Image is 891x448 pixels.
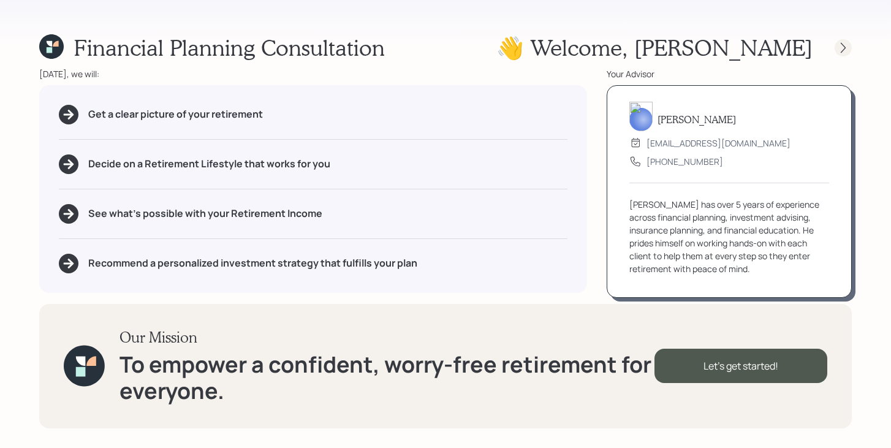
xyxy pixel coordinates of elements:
h5: See what's possible with your Retirement Income [88,208,322,219]
div: [EMAIL_ADDRESS][DOMAIN_NAME] [646,137,791,150]
h1: 👋 Welcome , [PERSON_NAME] [496,34,813,61]
h1: Financial Planning Consultation [74,34,385,61]
h5: Decide on a Retirement Lifestyle that works for you [88,158,330,170]
h5: Recommend a personalized investment strategy that fulfills your plan [88,257,417,269]
img: michael-russo-headshot.png [629,102,653,131]
div: [DATE], we will: [39,67,587,80]
h1: To empower a confident, worry-free retirement for everyone. [119,351,654,404]
div: Your Advisor [607,67,852,80]
h5: Get a clear picture of your retirement [88,108,263,120]
h5: [PERSON_NAME] [658,113,736,125]
div: Let's get started! [654,349,827,383]
div: [PHONE_NUMBER] [646,155,723,168]
h3: Our Mission [119,328,654,346]
div: [PERSON_NAME] has over 5 years of experience across financial planning, investment advising, insu... [629,198,829,275]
